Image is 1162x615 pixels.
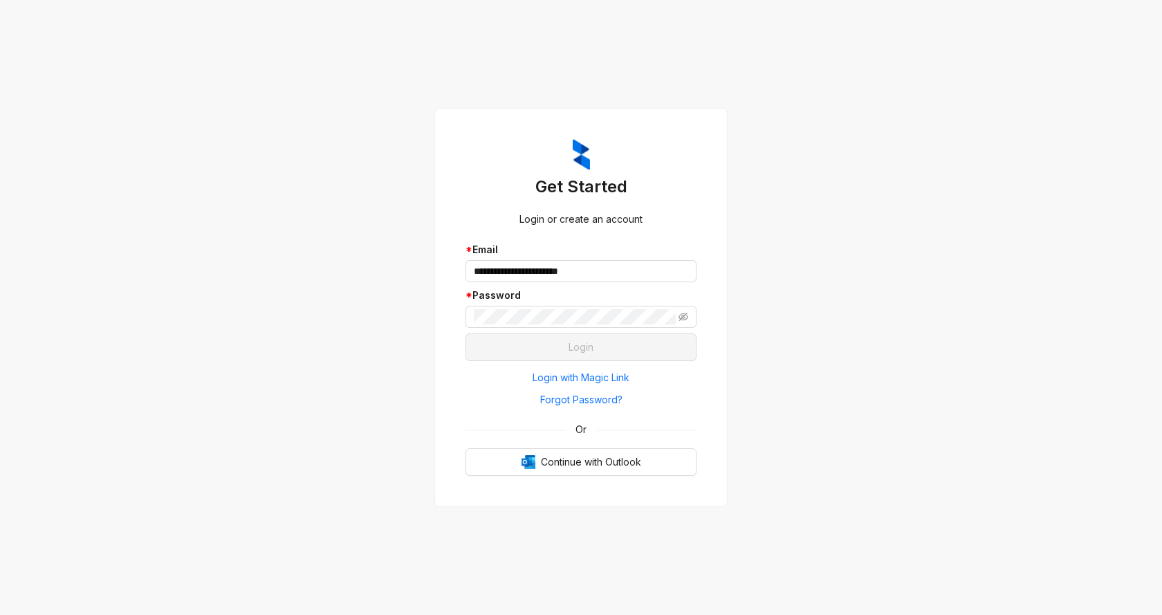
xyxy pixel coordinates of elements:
span: Continue with Outlook [541,455,641,470]
h3: Get Started [465,176,697,198]
button: Forgot Password? [465,389,697,411]
button: Login with Magic Link [465,367,697,389]
div: Login or create an account [465,212,697,227]
img: ZumaIcon [573,139,590,171]
div: Password [465,288,697,303]
span: Login with Magic Link [533,370,629,385]
span: Or [566,422,596,437]
img: Outlook [522,455,535,469]
button: OutlookContinue with Outlook [465,448,697,476]
div: Email [465,242,697,257]
span: eye-invisible [679,312,688,322]
span: Forgot Password? [540,392,622,407]
button: Login [465,333,697,361]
